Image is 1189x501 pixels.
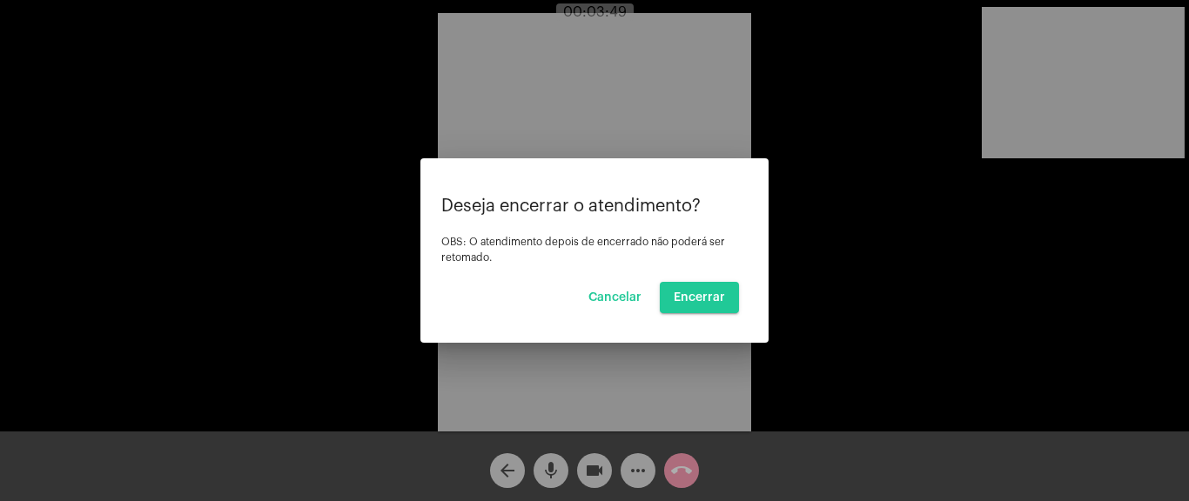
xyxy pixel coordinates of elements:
p: Deseja encerrar o atendimento? [441,197,748,216]
span: Encerrar [674,291,725,304]
span: Cancelar [588,291,642,304]
button: Cancelar [574,282,655,313]
button: Encerrar [660,282,739,313]
span: OBS: O atendimento depois de encerrado não poderá ser retomado. [441,237,725,263]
